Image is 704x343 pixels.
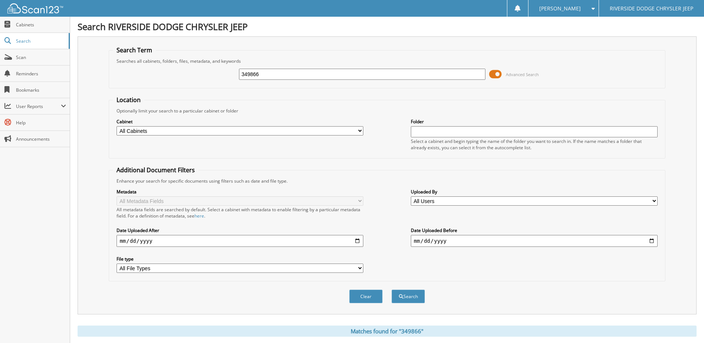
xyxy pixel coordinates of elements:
[117,189,363,195] label: Metadata
[7,3,63,13] img: scan123-logo-white.svg
[506,72,539,77] span: Advanced Search
[16,22,66,28] span: Cabinets
[539,6,581,11] span: [PERSON_NAME]
[117,206,363,219] div: All metadata fields are searched by default. Select a cabinet with metadata to enable filtering b...
[349,290,383,303] button: Clear
[16,71,66,77] span: Reminders
[392,290,425,303] button: Search
[411,118,658,125] label: Folder
[78,20,697,33] h1: Search RIVERSIDE DODGE CHRYSLER JEEP
[113,166,199,174] legend: Additional Document Filters
[117,118,363,125] label: Cabinet
[411,235,658,247] input: end
[117,235,363,247] input: start
[16,103,61,110] span: User Reports
[16,38,65,44] span: Search
[194,213,204,219] a: here
[411,138,658,151] div: Select a cabinet and begin typing the name of the folder you want to search in. If the name match...
[16,54,66,61] span: Scan
[16,87,66,93] span: Bookmarks
[610,6,693,11] span: RIVERSIDE DODGE CHRYSLER JEEP
[113,108,661,114] div: Optionally limit your search to a particular cabinet or folder
[113,178,661,184] div: Enhance your search for specific documents using filters such as date and file type.
[16,120,66,126] span: Help
[113,96,144,104] legend: Location
[117,256,363,262] label: File type
[117,227,363,233] label: Date Uploaded After
[113,46,156,54] legend: Search Term
[16,136,66,142] span: Announcements
[113,58,661,64] div: Searches all cabinets, folders, files, metadata, and keywords
[411,227,658,233] label: Date Uploaded Before
[78,326,697,337] div: Matches found for "349866"
[411,189,658,195] label: Uploaded By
